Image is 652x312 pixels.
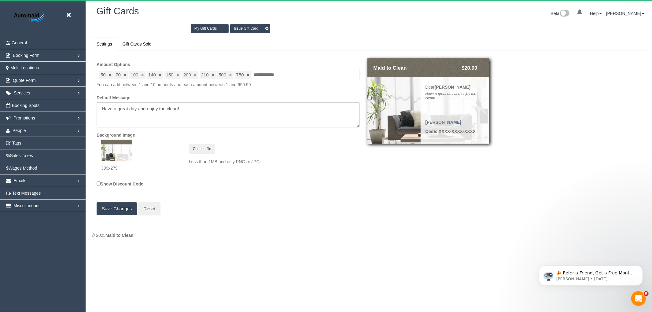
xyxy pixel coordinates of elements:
div: $20.00 [459,61,480,75]
span: Miscellaneous [13,203,41,208]
span: 140 [148,72,156,77]
span: Tags [12,141,21,145]
span: Services [14,90,30,95]
img: New interface [559,10,569,18]
span: Emails [13,178,26,183]
div: © 2025 [92,232,646,238]
p: You can add between 1 and 10 amounts and each amount between 1 and 999.99 [97,82,360,88]
b: [PERSON_NAME] [435,85,470,90]
span: 210 [201,72,209,77]
span: 750 [236,72,244,77]
span: Sales Taxes [10,153,33,158]
a: × [123,72,126,78]
a: Settings [92,38,117,50]
a: Issue Gift Card [230,24,270,33]
img: Automaid Logo [11,11,49,24]
span: 100 [131,72,138,77]
a: Reset [138,202,160,215]
p: Message from Ellie, sent 5d ago [27,24,105,29]
a: × [229,72,232,78]
a: My Gift Cards [191,24,229,33]
span: 399x279 [101,166,118,171]
span: 70 [116,72,121,77]
label: Show Discount Code [97,180,143,187]
div: Code: XXXX-XXXX-XXXX [367,128,489,141]
iframe: Intercom notifications message [530,253,652,295]
input: Show Discount Code [97,182,101,185]
a: × [247,72,249,78]
a: × [176,72,179,78]
p: Less than 1MB and only PNG or JPG. [189,159,355,165]
strong: Maid to Clean [105,233,133,238]
span: Quote Form [13,78,36,83]
span: Promotions [13,116,35,120]
label: Background Image [92,132,364,138]
span: 9 [644,291,649,296]
a: × [212,72,214,78]
span: Wages Method [9,166,37,171]
span: 200 [183,72,191,77]
span: Booking Spots [12,103,39,108]
i: Have a great day and enjoy the clean! [425,92,477,100]
a: Gift Cards Sold [118,38,157,50]
a: × [194,72,197,78]
div: Dear [425,84,483,90]
div: Maid to Clean [370,61,432,75]
span: Multi Locations [10,65,39,70]
span: 50 [101,72,106,77]
label: Amount Options [92,61,364,68]
span: Text Messages [12,191,41,196]
button: Save Changes [97,202,137,215]
a: Choose file [189,144,215,154]
iframe: Intercom live chat [631,291,646,306]
span: 500 [219,72,226,77]
a: [PERSON_NAME] [606,11,644,16]
span: People [13,128,26,133]
a: × [109,72,111,78]
label: Default Message [92,95,364,101]
img: Giftcard [101,140,132,161]
a: × [159,72,161,78]
h1: Gift Cards [96,6,139,17]
div: [PERSON_NAME] [367,119,489,128]
span: Booking Form [13,53,39,58]
a: × [141,72,144,78]
span: General [12,40,27,45]
span: 🎉 Refer a Friend, Get a Free Month! 🎉 Love Automaid? Share the love! When you refer a friend who ... [27,18,105,83]
span: 150 [166,72,174,77]
a: Help [590,11,602,16]
a: Beta [551,11,570,16]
